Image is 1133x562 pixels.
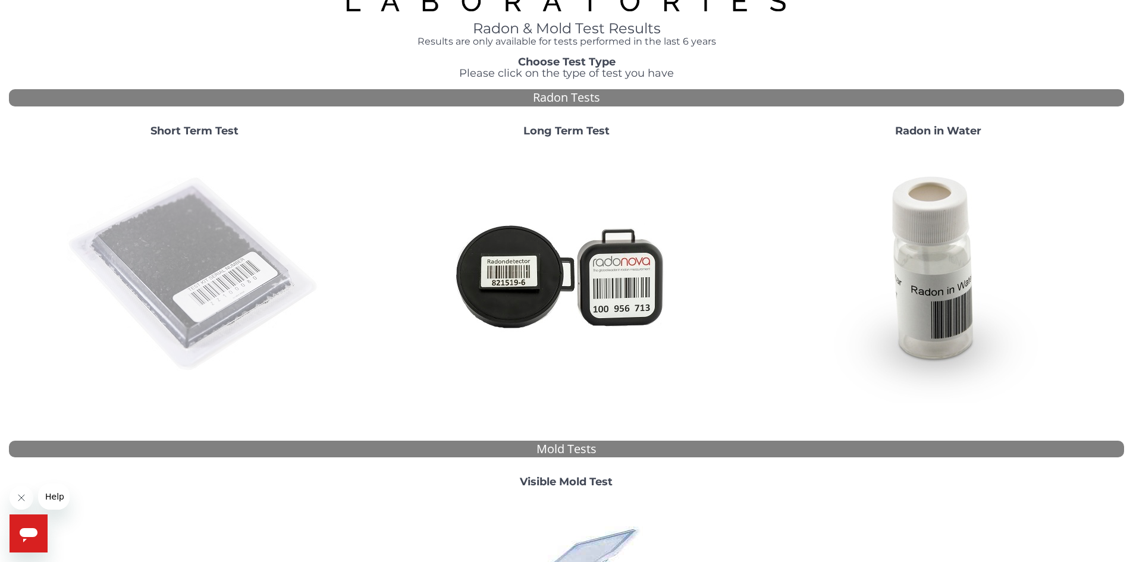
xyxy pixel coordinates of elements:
[344,36,790,47] h4: Results are only available for tests performed in the last 6 years
[520,475,613,488] strong: Visible Mold Test
[10,514,48,552] iframe: Button to launch messaging window
[38,483,70,510] iframe: Message from company
[810,147,1066,403] img: RadoninWater.jpg
[9,89,1124,106] div: Radon Tests
[67,147,322,403] img: ShortTerm.jpg
[438,147,694,403] img: Radtrak2vsRadtrak3.jpg
[9,441,1124,458] div: Mold Tests
[895,124,981,137] strong: Radon in Water
[523,124,610,137] strong: Long Term Test
[10,486,33,510] iframe: Close message
[459,67,674,80] span: Please click on the type of test you have
[518,55,616,68] strong: Choose Test Type
[344,21,790,36] h1: Radon & Mold Test Results
[150,124,238,137] strong: Short Term Test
